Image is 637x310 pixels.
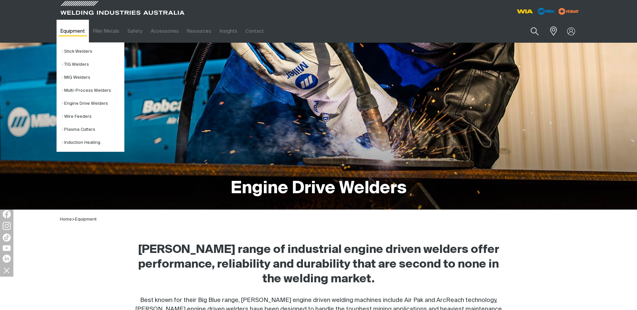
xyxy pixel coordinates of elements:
[60,217,72,222] a: Home
[556,6,581,16] img: miller
[62,97,124,110] a: Engine Drive Welders
[75,217,97,222] a: Equipment
[62,123,124,136] a: Plasma Cutters
[147,20,183,43] a: Accessories
[62,45,124,58] a: Stick Welders
[57,42,124,152] ul: Equipment Submenu
[3,234,11,242] img: TikTok
[57,20,450,43] nav: Main
[123,20,146,43] a: Safety
[62,84,124,97] a: Multi-Process Welders
[3,255,11,263] img: LinkedIn
[130,243,507,287] h2: [PERSON_NAME] range of industrial engine driven welders offer performance, reliability and durabi...
[3,245,11,251] img: YouTube
[3,222,11,230] img: Instagram
[241,20,268,43] a: Contact
[62,71,124,84] a: MIG Welders
[523,23,546,39] button: Search products
[62,136,124,149] a: Induction Heating
[89,20,123,43] a: Filler Metals
[183,20,215,43] a: Resources
[62,110,124,123] a: Wire Feeders
[3,210,11,218] img: Facebook
[1,265,12,276] img: hide socials
[72,217,75,222] span: >
[62,58,124,71] a: TIG Welders
[231,178,407,200] h1: Engine Drive Welders
[515,23,546,39] input: Product name or item number...
[57,20,89,43] a: Equipment
[215,20,241,43] a: Insights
